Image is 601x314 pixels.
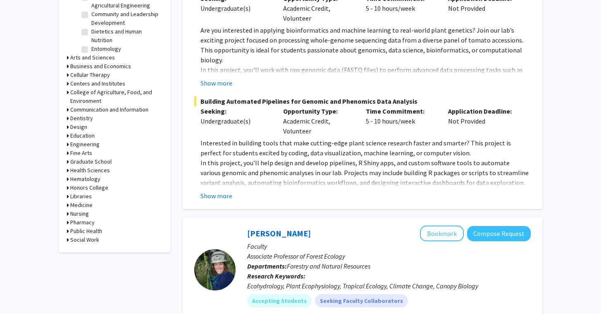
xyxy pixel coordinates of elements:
[70,235,99,244] h3: Social Work
[91,10,160,27] label: Community and Leadership Development
[70,79,125,88] h3: Centers and Institutes
[442,106,525,136] div: Not Provided
[200,106,271,116] p: Seeking:
[70,88,162,105] h3: College of Agriculture, Food, and Environment
[70,157,112,166] h3: Graduate School
[200,191,232,201] button: Show more
[91,45,121,53] label: Entomology
[200,158,531,207] p: In this project, you’ll help design and develop pipelines, R Shiny apps, and custom software tool...
[247,251,531,261] p: Associate Professor of Forest Ecology
[247,241,531,251] p: Faculty
[200,3,271,13] div: Undergraduate(s)
[200,116,271,126] div: Undergraduate(s)
[360,106,442,136] div: 5 - 10 hours/week
[70,114,93,123] h3: Dentistry
[70,218,95,227] h3: Pharmacy
[70,105,148,114] h3: Communication and Information
[70,209,89,218] h3: Nursing
[315,294,408,307] mat-chip: Seeking Faculty Collaborators
[287,262,370,270] span: Forestry and Natural Resources
[70,183,108,192] h3: Honors College
[70,71,110,79] h3: Cellular Therapy
[194,96,531,106] span: Building Automated Pipelines for Genomic and Phenomics Data Analysis
[70,62,131,71] h3: Business and Economics
[70,140,100,149] h3: Engineering
[70,131,95,140] h3: Education
[200,65,531,114] p: In this project, you'll work with raw genomic data (FASTQ files) to perform advanced data process...
[6,277,35,308] iframe: Chat
[200,25,531,65] p: Are you interested in applying bioinformatics and machine learning to real-world plant genetics? ...
[283,106,353,116] p: Opportunity Type:
[70,166,110,175] h3: Health Sciences
[70,201,93,209] h3: Medicine
[70,192,92,201] h3: Libraries
[70,123,87,131] h3: Design
[200,78,232,88] button: Show more
[247,228,311,238] a: [PERSON_NAME]
[277,106,360,136] div: Academic Credit, Volunteer
[247,272,305,280] b: Research Keywords:
[366,106,436,116] p: Time Commitment:
[91,27,160,45] label: Dietetics and Human Nutrition
[247,294,312,307] mat-chip: Accepting Students
[70,53,115,62] h3: Arts and Sciences
[247,281,531,291] div: Ecohydrology, Plant Ecophysiology, Tropical Ecology, Climate Change, Canopy Biology
[467,226,531,241] button: Compose Request to Sybil Gotsch
[247,262,287,270] b: Departments:
[448,106,518,116] p: Application Deadline:
[420,226,464,241] button: Add Sybil Gotsch to Bookmarks
[200,138,531,158] p: Interested in building tools that make cutting-edge plant science research faster and smarter? Th...
[70,175,100,183] h3: Hematology
[70,149,92,157] h3: Fine Arts
[70,227,102,235] h3: Public Health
